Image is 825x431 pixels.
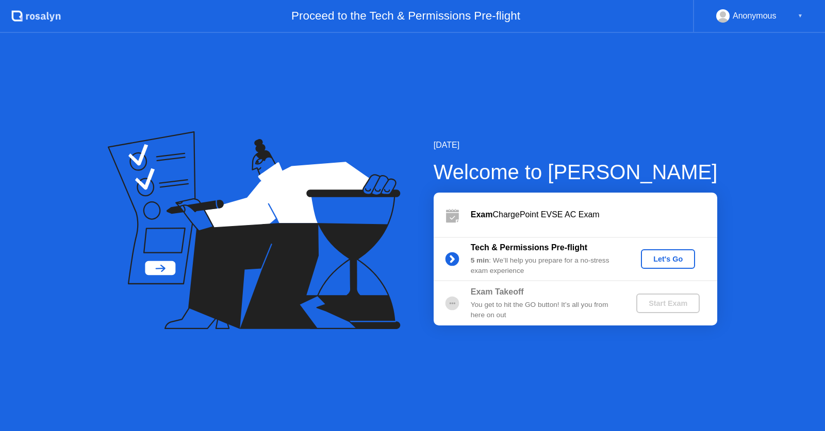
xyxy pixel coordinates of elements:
b: Tech & Permissions Pre-flight [471,243,587,252]
b: 5 min [471,256,489,264]
div: [DATE] [434,139,718,151]
div: Welcome to [PERSON_NAME] [434,157,718,187]
button: Let's Go [641,249,695,269]
div: Start Exam [640,299,696,307]
div: ChargePoint EVSE AC Exam [471,209,717,221]
div: : We’ll help you prepare for a no-stress exam experience [471,255,619,277]
div: ▼ [798,9,803,23]
button: Start Exam [636,294,700,313]
b: Exam [471,210,493,219]
b: Exam Takeoff [471,287,524,296]
div: You get to hit the GO button! It’s all you from here on out [471,300,619,321]
div: Let's Go [645,255,691,263]
div: Anonymous [733,9,777,23]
